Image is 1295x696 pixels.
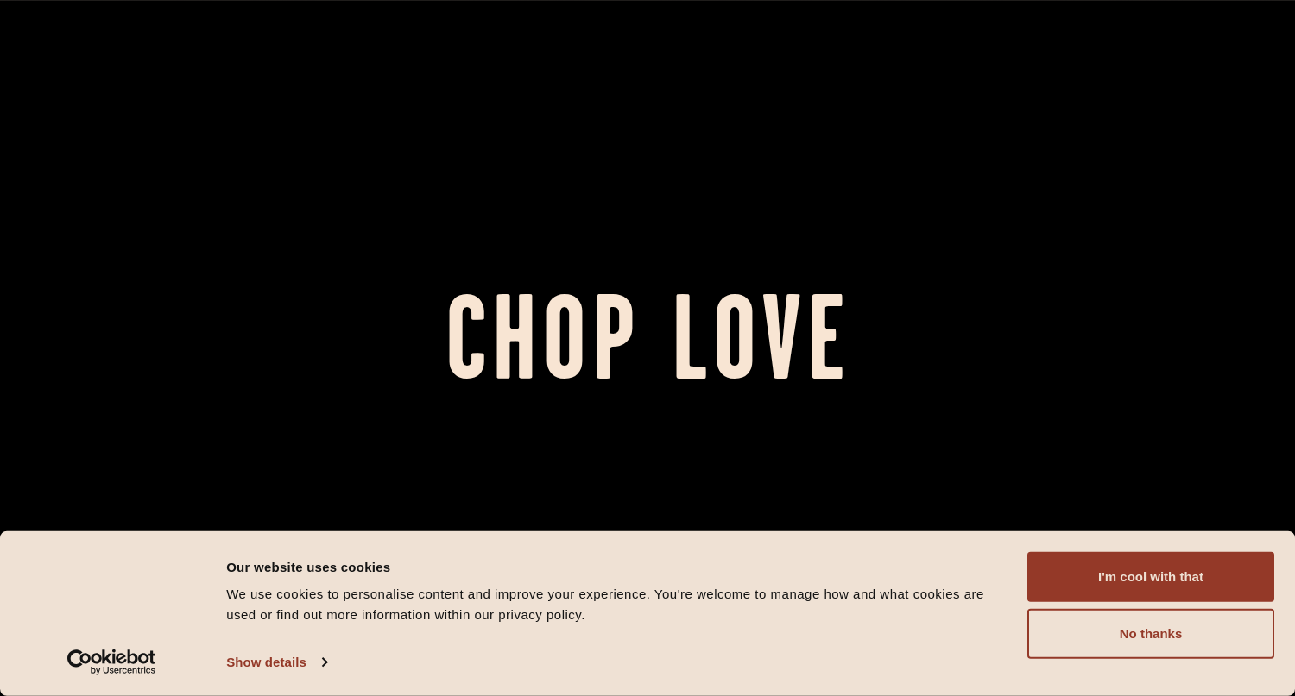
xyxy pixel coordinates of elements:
[226,556,1008,577] div: Our website uses cookies
[1027,552,1274,602] button: I'm cool with that
[226,584,1008,625] div: We use cookies to personalise content and improve your experience. You're welcome to manage how a...
[226,649,326,675] a: Show details
[1027,609,1274,659] button: No thanks
[36,649,187,675] a: Usercentrics Cookiebot - opens in a new window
